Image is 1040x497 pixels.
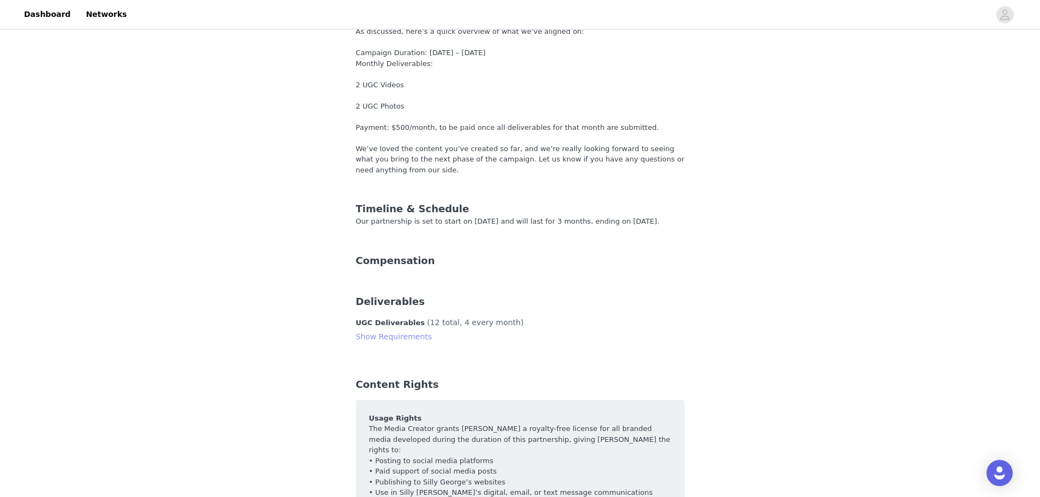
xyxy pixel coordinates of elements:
[369,413,671,456] p: The Media Creator grants [PERSON_NAME] a royalty-free license for all branded media developed dur...
[356,319,425,327] span: UGC Deliverables
[17,2,77,27] a: Dashboard
[356,5,685,175] div: We’re so excited to be continuing our partnership with you over the next three months! As discuss...
[986,460,1013,486] div: Open Intercom Messenger
[356,332,432,341] a: Show Requirements
[356,253,685,268] div: Compensation
[356,294,685,309] div: Deliverables
[356,377,685,392] div: Content Rights
[369,414,422,422] strong: Usage Rights
[427,318,524,327] span: (12 total, 4 every month)
[343,188,698,240] div: Our partnership is set to start on [DATE] and will last for 3 months, ending on [DATE].
[356,201,685,216] div: Timeline & Schedule
[1000,6,1010,23] div: avatar
[79,2,133,27] a: Networks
